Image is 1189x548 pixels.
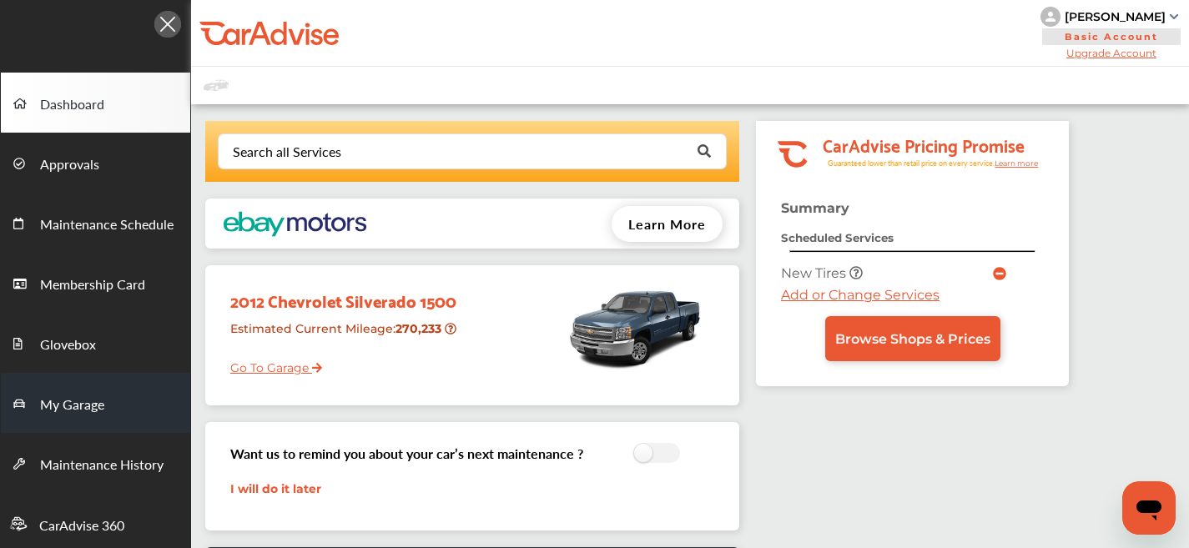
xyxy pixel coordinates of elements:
[154,11,181,38] img: Icon.5fd9dcc7.svg
[1,133,190,193] a: Approvals
[395,321,445,336] strong: 270,233
[230,481,321,496] a: I will do it later
[1170,14,1178,19] img: sCxJUJ+qAmfqhQGDUl18vwLg4ZYJ6CxN7XmbOMBAAAAAElFTkSuQmCC
[1,373,190,433] a: My Garage
[828,158,995,168] tspan: Guaranteed lower than retail price on every service.
[40,395,104,416] span: My Garage
[1042,28,1181,45] span: Basic Account
[1040,47,1182,59] span: Upgrade Account
[835,331,990,347] span: Browse Shops & Prices
[1065,9,1166,24] div: [PERSON_NAME]
[1122,481,1176,535] iframe: Button to launch messaging window
[1,73,190,133] a: Dashboard
[823,129,1025,159] tspan: CarAdvise Pricing Promise
[40,274,145,296] span: Membership Card
[204,75,229,96] img: placeholder_car.fcab19be.svg
[218,314,462,357] div: Estimated Current Mileage :
[628,214,706,234] span: Learn More
[40,334,96,356] span: Glovebox
[781,200,849,216] strong: Summary
[1,313,190,373] a: Glovebox
[218,274,462,314] div: 2012 Chevrolet Silverado 1500
[40,214,174,236] span: Maintenance Schedule
[218,348,322,380] a: Go To Garage
[825,316,1000,361] a: Browse Shops & Prices
[781,231,894,244] strong: Scheduled Services
[40,94,104,116] span: Dashboard
[995,158,1039,168] tspan: Learn more
[1040,7,1061,27] img: knH8PDtVvWoAbQRylUukY18CTiRevjo20fAtgn5MLBQj4uumYvk2MzTtcAIzfGAtb1XOLVMAvhLuqoNAbL4reqehy0jehNKdM...
[233,145,341,158] div: Search all Services
[781,265,849,281] span: New Tires
[40,455,164,476] span: Maintenance History
[39,515,124,537] span: CarAdvise 360
[230,444,583,463] h3: Want us to remind you about your car’s next maintenance ?
[40,154,99,176] span: Approvals
[1,193,190,253] a: Maintenance Schedule
[564,274,706,382] img: mobile_7860_st0640_046.jpg
[1,253,190,313] a: Membership Card
[781,287,940,303] a: Add or Change Services
[1,433,190,493] a: Maintenance History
